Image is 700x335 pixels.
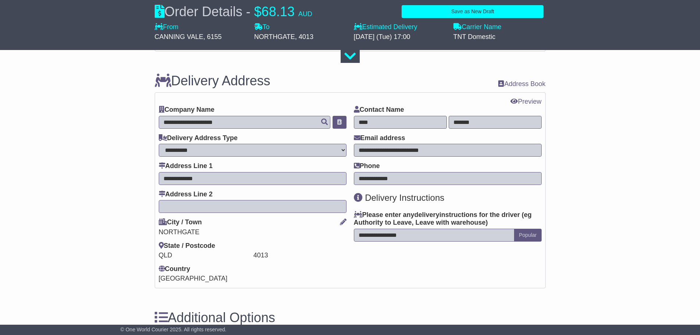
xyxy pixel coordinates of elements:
label: Email address [354,134,405,142]
label: Address Line 2 [159,190,213,199]
span: $ [254,4,262,19]
span: [GEOGRAPHIC_DATA] [159,275,227,282]
label: Please enter any instructions for the driver ( ) [354,211,542,227]
span: NORTHGATE [254,33,295,40]
label: Delivery Address Type [159,134,238,142]
div: QLD [159,252,252,260]
label: Address Line 1 [159,162,213,170]
label: Country [159,265,190,273]
label: From [155,23,179,31]
button: Save as New Draft [402,5,543,18]
a: Address Book [498,80,545,88]
span: delivery [414,211,439,218]
div: TNT Domestic [453,33,546,41]
a: Preview [510,98,541,105]
span: 68.13 [262,4,295,19]
span: Delivery Instructions [365,193,444,203]
span: , 6155 [203,33,222,40]
div: NORTHGATE [159,228,347,236]
span: © One World Courier 2025. All rights reserved. [121,327,227,332]
label: State / Postcode [159,242,215,250]
h3: Delivery Address [155,74,270,88]
span: , 4013 [295,33,313,40]
label: City / Town [159,218,202,227]
label: To [254,23,270,31]
h3: Additional Options [155,310,546,325]
label: Phone [354,162,380,170]
div: Order Details - [155,4,312,19]
span: CANNING VALE [155,33,204,40]
div: [DATE] (Tue) 17:00 [354,33,446,41]
label: Carrier Name [453,23,502,31]
label: Company Name [159,106,215,114]
label: Contact Name [354,106,404,114]
button: Popular [514,229,541,242]
span: AUD [298,10,312,18]
span: eg Authority to Leave, Leave with warehouse [354,211,532,227]
div: 4013 [254,252,347,260]
label: Estimated Delivery [354,23,446,31]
